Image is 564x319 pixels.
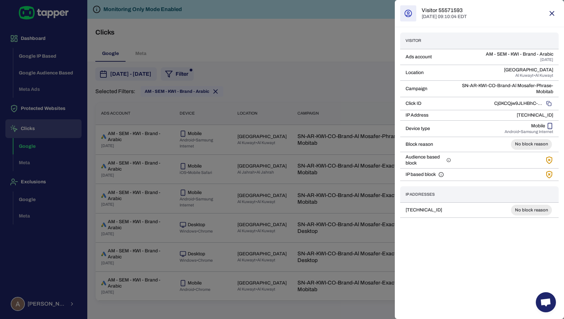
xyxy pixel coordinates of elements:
p: [GEOGRAPHIC_DATA] [504,67,553,73]
span: Audience based block [406,154,444,166]
span: IP based block [406,172,436,178]
span: Android • Samsung Internet [505,129,553,135]
h6: Visitor 55571593 [422,7,467,14]
span: Al Kuwayt • Al Kuwayt [515,73,553,78]
td: Location [400,65,456,80]
p: [TECHNICAL_ID] [462,112,553,118]
span: No block reason [511,141,552,147]
p: AM - SEM - KWI - Brand - Arabic [486,51,553,57]
td: Block reason [400,137,456,152]
td: Ads account [400,49,456,65]
th: Visitor [400,33,456,49]
th: IP Addresses [400,186,475,203]
td: IP Address [400,110,456,120]
td: Device type [400,120,456,137]
span: [DATE] [540,57,553,63]
p: [DATE] 09:10:04 EDT [422,14,467,20]
p: Mobile [531,123,545,129]
div: Open chat [536,292,556,312]
td: [TECHNICAL_ID] [400,203,475,218]
td: Campaign [400,80,456,97]
svg: Tapper automatically blocks clicks from suspicious or fraudulent IP addresses, preventing repeat ... [438,172,444,177]
svg: Tapper helps you exclude audiences identified as fraudulent, ensuring that your ads are only show... [446,157,451,163]
p: SN-AR-KWI-CO-Brand-Al Mosafer-Phrase-Mobitab [462,83,553,95]
button: Copy to clipboard [545,99,553,108]
td: Click ID [400,97,456,110]
p: Cj0KCQjw9JLHBhC-ARIsAK4PhcooIM3MLP7N-QTQ6JUfOPEoUjbWm0vnnfD2W7J0bLdUKhfC60UIHL8aAjNAEALw_wcB [494,101,545,107]
span: No block reason [511,207,552,213]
